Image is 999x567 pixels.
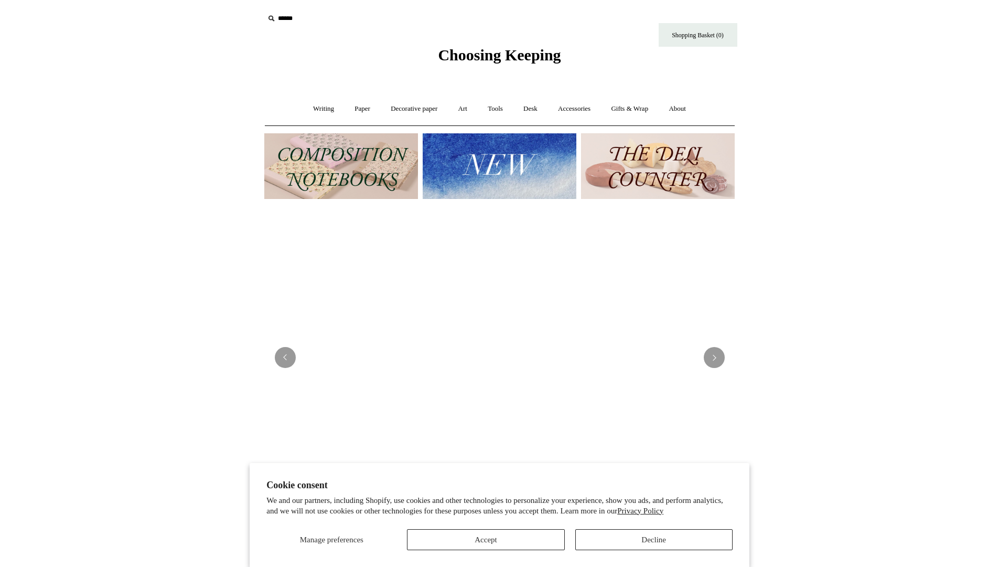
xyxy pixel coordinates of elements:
[659,95,695,123] a: About
[304,95,343,123] a: Writing
[266,496,733,516] p: We and our partners, including Shopify, use cookies and other technologies to personalize your ex...
[704,347,725,368] button: Next
[581,133,735,199] img: The Deli Counter
[514,95,547,123] a: Desk
[438,46,561,64] span: Choosing Keeping
[549,95,600,123] a: Accessories
[264,209,735,506] img: 20250131 INSIDE OF THE SHOP.jpg__PID:b9484a69-a10a-4bde-9e8d-1408d3d5e6ad
[275,347,296,368] button: Previous
[617,507,663,515] a: Privacy Policy
[266,529,396,550] button: Manage preferences
[438,55,561,62] a: Choosing Keeping
[266,480,733,491] h2: Cookie consent
[659,23,737,47] a: Shopping Basket (0)
[407,529,564,550] button: Accept
[423,133,576,199] img: New.jpg__PID:f73bdf93-380a-4a35-bcfe-7823039498e1
[381,95,447,123] a: Decorative paper
[601,95,658,123] a: Gifts & Wrap
[264,133,418,199] img: 202302 Composition ledgers.jpg__PID:69722ee6-fa44-49dd-a067-31375e5d54ec
[300,535,363,544] span: Manage preferences
[575,529,733,550] button: Decline
[449,95,477,123] a: Art
[478,95,512,123] a: Tools
[345,95,380,123] a: Paper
